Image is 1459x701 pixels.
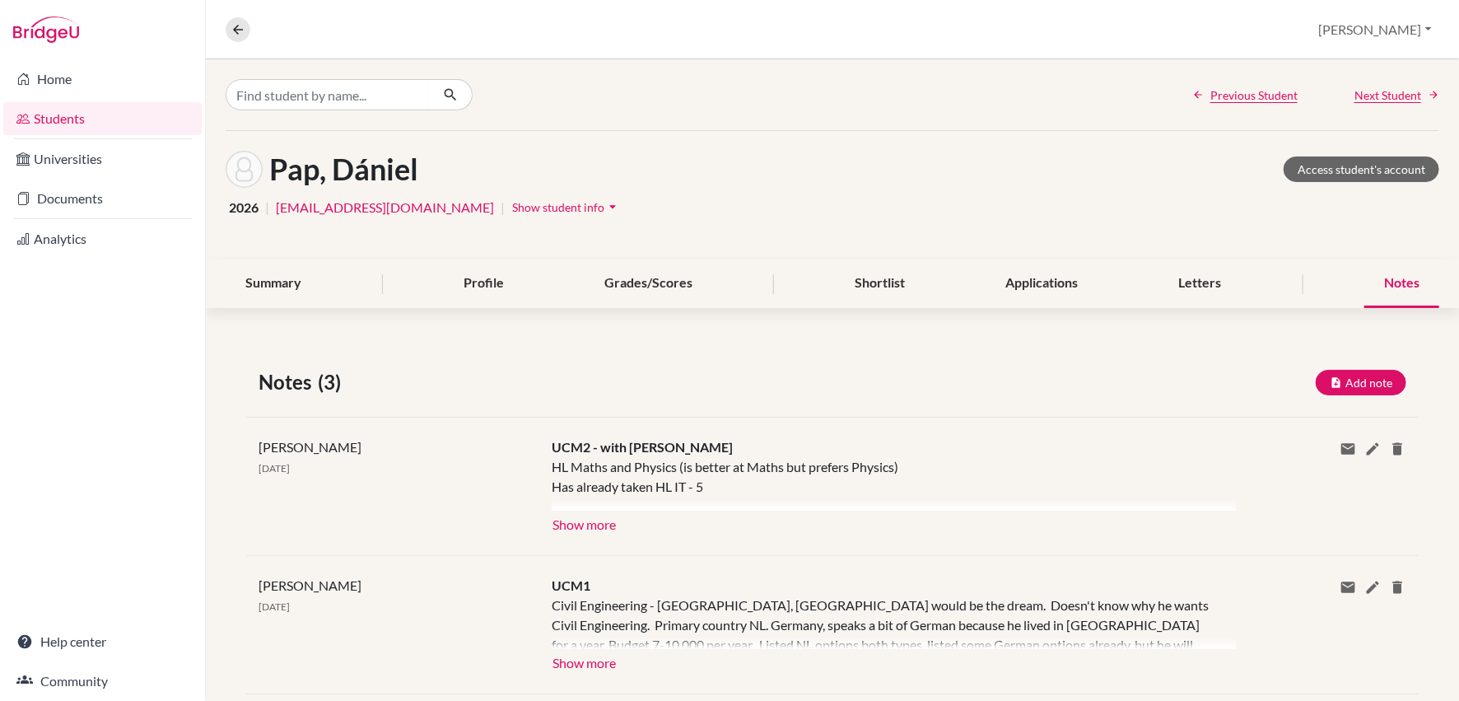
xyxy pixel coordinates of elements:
i: arrow_drop_down [604,199,621,215]
a: [EMAIL_ADDRESS][DOMAIN_NAME] [276,198,494,217]
span: | [501,198,505,217]
a: Analytics [3,222,202,255]
button: Add note [1316,370,1406,395]
span: UCM1 [552,577,590,593]
button: Show more [552,511,617,535]
a: Documents [3,182,202,215]
div: Notes [1364,259,1439,308]
img: Bridge-U [13,16,79,43]
span: (3) [318,367,347,397]
span: [PERSON_NAME] [259,439,361,455]
span: 2026 [229,198,259,217]
div: Shortlist [836,259,925,308]
input: Find student by name... [226,79,430,110]
div: Civil Engineering - [GEOGRAPHIC_DATA], [GEOGRAPHIC_DATA] would be the dream. Doesn't know why he ... [552,596,1211,649]
span: Next Student [1354,86,1421,104]
a: Previous Student [1192,86,1298,104]
img: Dániel Pap's avatar [226,151,263,188]
span: [DATE] [259,601,290,613]
a: Help center [3,625,202,658]
span: [PERSON_NAME] [259,577,361,593]
div: Summary [226,259,321,308]
div: Grades/Scores [585,259,712,308]
div: HL Maths and Physics (is better at Maths but prefers Physics) Has already taken HL IT - 5 Has spe... [552,457,1211,511]
a: Next Student [1354,86,1439,104]
span: Show student info [512,200,604,214]
span: UCM2 - with [PERSON_NAME] [552,439,733,455]
span: [DATE] [259,462,290,474]
div: Applications [986,259,1098,308]
a: Universities [3,143,202,175]
div: Profile [444,259,524,308]
button: [PERSON_NAME] [1312,14,1439,45]
h1: Pap, Dániel [269,152,418,187]
span: Notes [259,367,318,397]
span: Previous Student [1210,86,1298,104]
a: Access student's account [1284,157,1439,182]
a: Home [3,63,202,96]
button: Show student infoarrow_drop_down [511,194,622,220]
button: Show more [552,649,617,674]
div: Letters [1159,259,1242,308]
a: Students [3,102,202,135]
a: Community [3,665,202,698]
span: | [265,198,269,217]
